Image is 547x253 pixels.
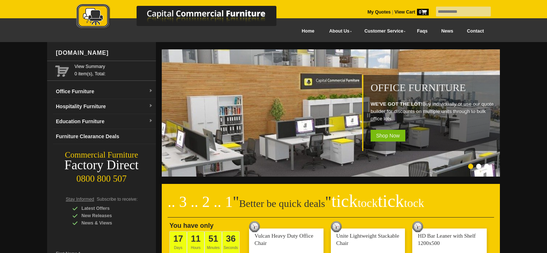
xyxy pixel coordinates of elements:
[410,23,435,39] a: Faqs
[356,23,410,39] a: Customer Service
[53,99,156,114] a: Hospitality Furnituredropdown
[97,197,138,202] span: Subscribe to receive:
[168,193,233,210] span: .. 3 .. 2 .. 1
[331,221,342,232] img: tick tock deal clock
[66,197,94,202] span: Stay Informed
[53,84,156,99] a: Office Furnituredropdown
[149,119,153,123] img: dropdown
[72,219,142,227] div: News & Views
[404,196,424,209] span: tock
[484,164,489,169] li: Page dot 3
[325,193,424,210] span: "
[417,9,429,15] span: 0
[249,221,260,232] img: tick tock deal clock
[412,221,423,232] img: tick tock deal clock
[53,129,156,144] a: Furniture Clearance Deals
[74,63,153,76] span: 0 item(s), Total:
[47,160,156,170] div: Factory Direct
[168,196,494,218] h2: Better be quick deals
[321,23,356,39] a: About Us
[371,82,496,93] h1: Office Furniture
[233,193,239,210] span: "
[371,101,496,122] p: Buy individually or use our quote builder for discounts on multiple units through to bulk office ...
[394,10,429,15] strong: View Cart
[468,164,473,169] li: Page dot 1
[72,212,142,219] div: New Releases
[331,191,424,211] span: tick tick
[47,170,156,184] div: 0800 800 507
[72,205,142,212] div: Latest Offers
[149,89,153,93] img: dropdown
[209,234,218,243] span: 51
[173,234,183,243] span: 17
[367,10,391,15] a: My Quotes
[460,23,491,39] a: Contact
[162,173,501,178] a: Office Furniture WE'VE GOT THE LOT!Buy individually or use our quote builder for discounts on mul...
[226,234,236,243] span: 36
[56,4,312,30] img: Capital Commercial Furniture Logo
[371,101,422,107] strong: WE'VE GOT THE LOT!
[53,114,156,129] a: Education Furnituredropdown
[435,23,460,39] a: News
[357,196,378,209] span: tock
[371,130,405,141] span: Shop Now
[56,4,312,33] a: Capital Commercial Furniture Logo
[47,150,156,160] div: Commercial Furniture
[74,63,153,70] a: View Summary
[476,164,481,169] li: Page dot 2
[393,10,429,15] a: View Cart0
[191,234,201,243] span: 11
[149,104,153,108] img: dropdown
[169,222,214,229] span: You have only
[53,42,156,64] div: [DOMAIN_NAME]
[162,49,501,177] img: Office Furniture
